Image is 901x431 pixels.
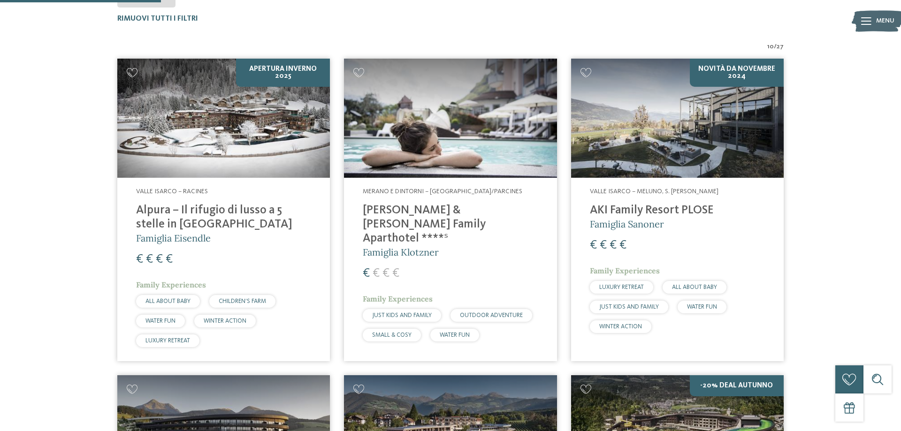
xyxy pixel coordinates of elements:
span: ALL ABOUT BABY [145,298,191,304]
h4: [PERSON_NAME] & [PERSON_NAME] Family Aparthotel ****ˢ [363,204,538,246]
h4: Alpura – Il rifugio di lusso a 5 stelle in [GEOGRAPHIC_DATA] [136,204,311,232]
span: 10 [767,42,774,52]
span: Famiglia Klotzner [363,246,439,258]
span: € [600,239,607,251]
span: € [363,267,370,280]
span: 27 [777,42,784,52]
span: LUXURY RETREAT [145,338,190,344]
span: WINTER ACTION [599,324,642,330]
span: Famiglia Eisendle [136,232,211,244]
span: WATER FUN [145,318,176,324]
span: Merano e dintorni – [GEOGRAPHIC_DATA]/Parcines [363,188,522,195]
span: OUTDOOR ADVENTURE [460,312,523,318]
span: Famiglia Sanoner [590,218,664,230]
span: JUST KIDS AND FAMILY [372,312,432,318]
span: € [156,253,163,265]
span: Rimuovi tutti i filtri [117,15,198,23]
a: Cercate un hotel per famiglie? Qui troverete solo i migliori! Merano e dintorni – [GEOGRAPHIC_DAT... [344,59,557,361]
span: ALL ABOUT BABY [672,284,717,290]
span: € [146,253,153,265]
span: Family Experiences [363,294,433,303]
span: CHILDREN’S FARM [219,298,266,304]
span: WATER FUN [687,304,717,310]
img: Cercate un hotel per famiglie? Qui troverete solo i migliori! [344,59,557,178]
span: € [373,267,380,280]
img: Cercate un hotel per famiglie? Qui troverete solo i migliori! [117,59,330,178]
span: € [392,267,399,280]
span: Family Experiences [136,280,206,289]
span: Family Experiences [590,266,660,275]
span: JUST KIDS AND FAMILY [599,304,659,310]
span: € [590,239,597,251]
span: € [136,253,143,265]
span: Valle Isarco – Racines [136,188,208,195]
span: SMALL & COSY [372,332,412,338]
h4: AKI Family Resort PLOSE [590,204,765,218]
a: Cercate un hotel per famiglie? Qui troverete solo i migliori! Apertura inverno 2025 Valle Isarco ... [117,59,330,361]
img: Cercate un hotel per famiglie? Qui troverete solo i migliori! [571,59,784,178]
span: € [610,239,617,251]
span: € [619,239,626,251]
span: / [774,42,777,52]
span: Valle Isarco – Meluno, S. [PERSON_NAME] [590,188,718,195]
span: WINTER ACTION [204,318,246,324]
span: WATER FUN [440,332,470,338]
span: € [166,253,173,265]
span: € [382,267,389,280]
span: LUXURY RETREAT [599,284,644,290]
a: Cercate un hotel per famiglie? Qui troverete solo i migliori! NOVITÀ da novembre 2024 Valle Isarc... [571,59,784,361]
